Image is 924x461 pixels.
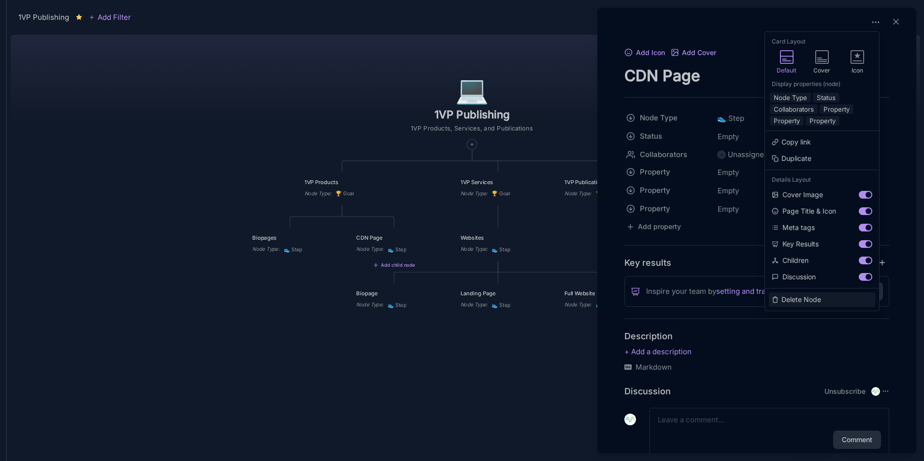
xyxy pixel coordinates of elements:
div: Details Layout [769,174,875,186]
span: Cover [813,68,830,73]
button: Collaborators [770,104,818,114]
button: Status [813,93,839,102]
div: Key Results [772,239,819,249]
button: Delete Node [769,292,875,307]
button: Duplicate [769,151,875,166]
button: Property [820,104,853,114]
div: Discussion [772,272,816,282]
div: Page Title & Icon [772,206,836,216]
div: Cover Image [772,189,823,200]
div: Card Layout [769,36,875,47]
button: Property [806,116,839,126]
div: Children [772,255,808,266]
span: Default [777,68,796,73]
span: Icon [852,68,863,73]
div: Display properties ( node ) [769,78,875,90]
div: Meta tags [772,222,815,233]
button: Copy link [769,135,875,149]
button: Property [770,116,804,126]
button: Node Type [770,93,811,102]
